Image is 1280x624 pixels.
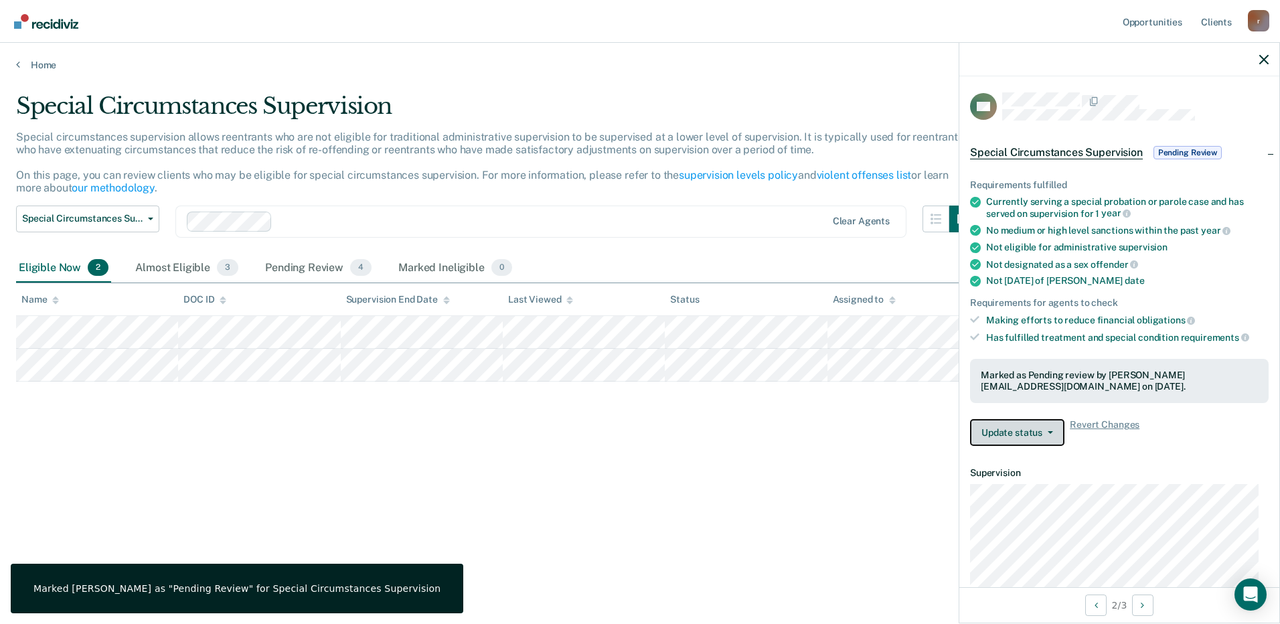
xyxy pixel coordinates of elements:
span: requirements [1181,332,1249,343]
div: Not eligible for administrative [986,242,1269,253]
div: 2 / 3 [959,587,1279,623]
p: Special circumstances supervision allows reentrants who are not eligible for traditional administ... [16,131,963,195]
a: violent offenses list [817,169,912,181]
div: Special Circumstances SupervisionPending Review [959,131,1279,174]
span: Special Circumstances Supervision [970,146,1143,159]
span: 2 [88,259,108,277]
span: Special Circumstances Supervision [22,213,143,224]
a: our methodology [72,181,155,194]
span: supervision [1119,242,1168,252]
div: Assigned to [833,294,896,305]
div: Requirements for agents to check [970,297,1269,309]
div: Not designated as a sex [986,258,1269,270]
span: year [1101,208,1131,218]
button: Profile dropdown button [1248,10,1269,31]
div: Pending Review [262,254,374,283]
div: Last Viewed [508,294,573,305]
dt: Supervision [970,467,1269,479]
div: Marked [PERSON_NAME] as "Pending Review" for Special Circumstances Supervision [33,582,441,595]
span: offender [1091,259,1139,270]
span: obligations [1137,315,1195,325]
div: Requirements fulfilled [970,179,1269,191]
button: Next Opportunity [1132,595,1153,616]
div: Name [21,294,59,305]
div: Currently serving a special probation or parole case and has served on supervision for 1 [986,196,1269,219]
span: Revert Changes [1070,419,1139,446]
div: Marked Ineligible [396,254,515,283]
div: Clear agents [833,216,890,227]
div: Not [DATE] of [PERSON_NAME] [986,275,1269,287]
div: No medium or high level sanctions within the past [986,224,1269,236]
div: Has fulfilled treatment and special condition [986,331,1269,343]
div: Open Intercom Messenger [1234,578,1267,611]
div: Making efforts to reduce financial [986,314,1269,326]
div: Special Circumstances Supervision [16,92,976,131]
div: DOC ID [183,294,226,305]
span: 0 [491,259,512,277]
div: r [1248,10,1269,31]
div: Almost Eligible [133,254,241,283]
img: Recidiviz [14,14,78,29]
span: year [1201,225,1230,236]
div: Marked as Pending review by [PERSON_NAME][EMAIL_ADDRESS][DOMAIN_NAME] on [DATE]. [981,370,1258,392]
a: Home [16,59,1264,71]
button: Previous Opportunity [1085,595,1107,616]
span: Pending Review [1153,146,1222,159]
div: Supervision End Date [346,294,450,305]
a: supervision levels policy [679,169,798,181]
button: Update status [970,419,1064,446]
span: date [1125,275,1144,286]
div: Status [670,294,699,305]
div: Eligible Now [16,254,111,283]
span: 4 [350,259,372,277]
span: 3 [217,259,238,277]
